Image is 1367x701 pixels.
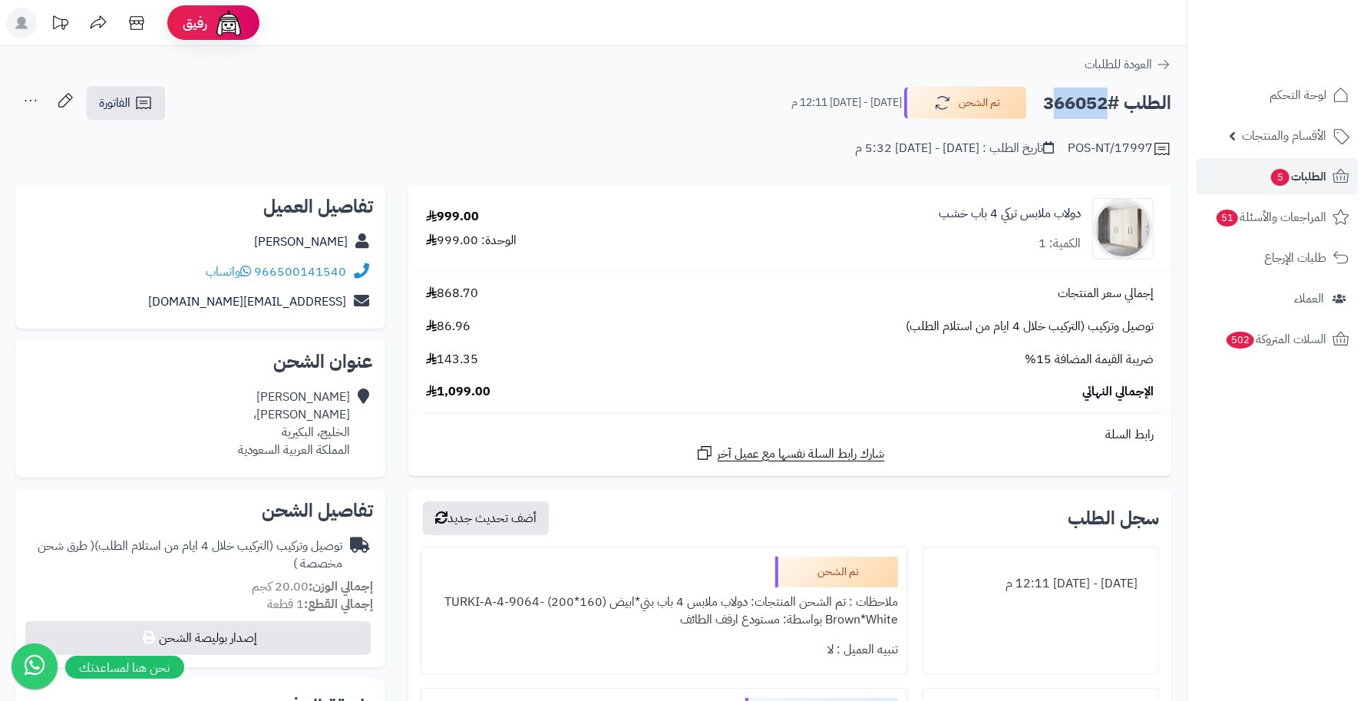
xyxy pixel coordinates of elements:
h3: سجل الطلب [1068,509,1159,527]
div: [DATE] - [DATE] 12:11 م [933,569,1149,599]
a: المراجعات والأسئلة51 [1197,199,1358,236]
div: [PERSON_NAME] [PERSON_NAME]، الخليج، البكيرية المملكة العربية السعودية [238,389,350,458]
a: شارك رابط السلة نفسها مع عميل آخر [695,444,885,463]
a: لوحة التحكم [1197,77,1358,114]
span: الأقسام والمنتجات [1242,125,1326,147]
h2: عنوان الشحن [28,352,373,371]
span: العملاء [1294,288,1324,309]
h2: تفاصيل الشحن [28,501,373,520]
div: رابط السلة [414,426,1165,444]
span: المراجعات والأسئلة [1215,207,1326,228]
a: طلبات الإرجاع [1197,240,1358,276]
div: تاريخ الطلب : [DATE] - [DATE] 5:32 م [855,140,1054,157]
a: واتساب [206,263,251,281]
div: 999.00 [426,208,479,226]
div: تم الشحن [775,557,898,587]
span: توصيل وتركيب (التركيب خلال 4 ايام من استلام الطلب) [906,318,1154,336]
button: تم الشحن [904,87,1027,119]
span: 502 [1227,332,1255,349]
a: 966500141540 [254,263,346,281]
span: 5 [1271,169,1289,186]
a: دولاب ملابس تركي 4 باب خشب [939,205,1081,223]
span: 51 [1217,210,1238,227]
span: شارك رابط السلة نفسها مع عميل آخر [718,445,885,463]
small: [DATE] - [DATE] 12:11 م [791,95,902,111]
span: إجمالي سعر المنتجات [1058,285,1154,303]
strong: إجمالي القطع: [304,595,373,613]
span: العودة للطلبات [1085,55,1152,74]
span: ضريبة القيمة المضافة 15% [1025,351,1154,369]
small: 1 قطعة [267,595,373,613]
span: طلبات الإرجاع [1264,247,1326,269]
span: 868.70 [426,285,478,303]
img: 1733207332-1-90x90.jpg [1093,198,1153,260]
button: إصدار بوليصة الشحن [25,621,371,655]
div: POS-NT/17997 [1068,140,1171,158]
span: الطلبات [1270,166,1326,187]
span: 143.35 [426,351,478,369]
img: ai-face.png [213,8,244,38]
span: السلات المتروكة [1225,329,1326,350]
small: 20.00 كجم [252,577,373,596]
div: الوحدة: 999.00 [426,232,517,250]
button: أضف تحديث جديد [423,501,549,535]
a: [EMAIL_ADDRESS][DOMAIN_NAME] [148,293,346,311]
span: 86.96 [426,318,471,336]
div: تنبيه العميل : لا [431,635,898,665]
a: السلات المتروكة502 [1197,321,1358,358]
img: logo-2.png [1263,38,1352,70]
strong: إجمالي الوزن: [309,577,373,596]
a: العودة للطلبات [1085,55,1171,74]
a: الفاتورة [87,86,165,120]
h2: تفاصيل العميل [28,197,373,216]
a: تحديثات المنصة [41,8,79,42]
a: [PERSON_NAME] [254,233,348,251]
span: ( طرق شحن مخصصة ) [38,537,342,573]
a: العملاء [1197,280,1358,317]
h2: الطلب #366052 [1043,88,1171,119]
span: رفيق [183,14,207,32]
span: لوحة التحكم [1270,84,1326,106]
div: الكمية: 1 [1038,235,1081,253]
div: توصيل وتركيب (التركيب خلال 4 ايام من استلام الطلب) [28,537,342,573]
span: الإجمالي النهائي [1082,383,1154,401]
a: الطلبات5 [1197,158,1358,195]
div: ملاحظات : تم الشحن المنتجات: دولاب ملابس 4 باب بني*ابيض (160*200) TURKI-A-4-9064- Brown*White بوا... [431,587,898,635]
span: الفاتورة [99,94,130,112]
span: 1,099.00 [426,383,490,401]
